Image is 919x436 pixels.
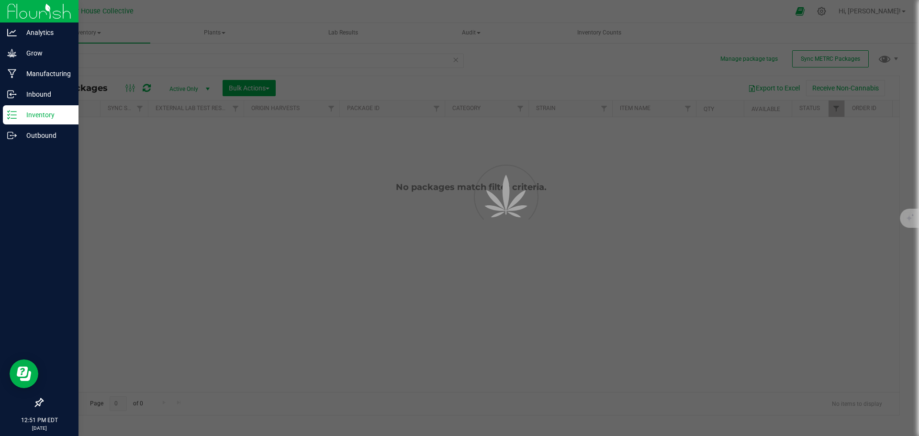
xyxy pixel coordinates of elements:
[17,130,74,141] p: Outbound
[17,47,74,59] p: Grow
[17,89,74,100] p: Inbound
[10,359,38,388] iframe: Resource center
[7,131,17,140] inline-svg: Outbound
[7,110,17,120] inline-svg: Inventory
[7,28,17,37] inline-svg: Analytics
[17,68,74,79] p: Manufacturing
[7,89,17,99] inline-svg: Inbound
[17,109,74,121] p: Inventory
[7,48,17,58] inline-svg: Grow
[4,425,74,432] p: [DATE]
[4,416,74,425] p: 12:51 PM EDT
[17,27,74,38] p: Analytics
[7,69,17,78] inline-svg: Manufacturing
